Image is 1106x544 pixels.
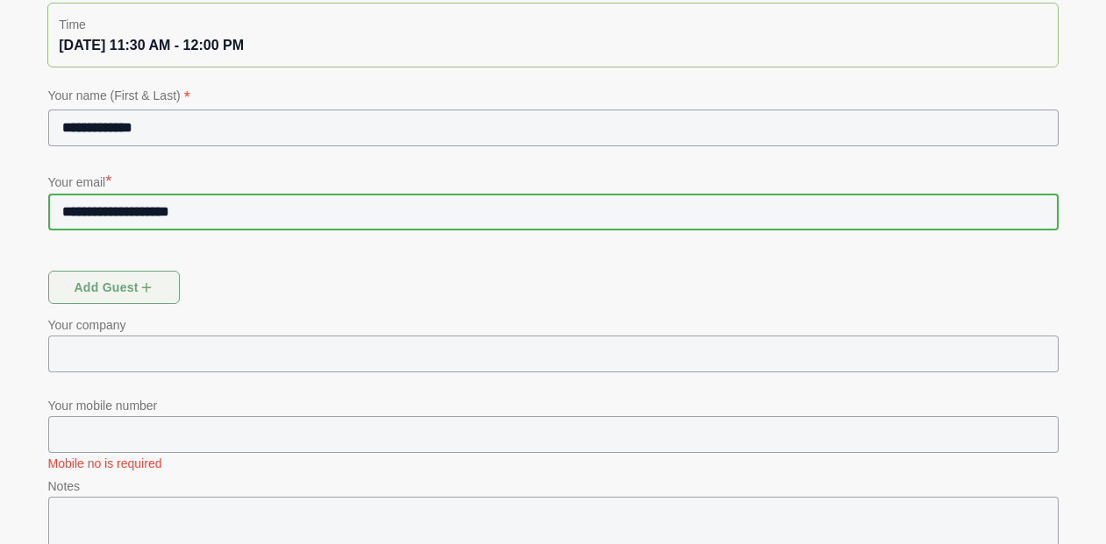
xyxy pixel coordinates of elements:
p: Your email [48,169,1059,194]
div: [DATE] 11:30 AM - 12:00 PM [59,35,1046,56]
p: Your company [48,314,1059,336]
p: Notes [48,476,1059,497]
p: Your name (First & Last) [48,85,1059,110]
p: Your mobile number [48,395,1059,416]
p: Mobile no is required [48,455,1059,472]
button: Add guest [48,271,180,304]
span: Add guest [73,271,154,304]
p: Time [59,14,1046,35]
